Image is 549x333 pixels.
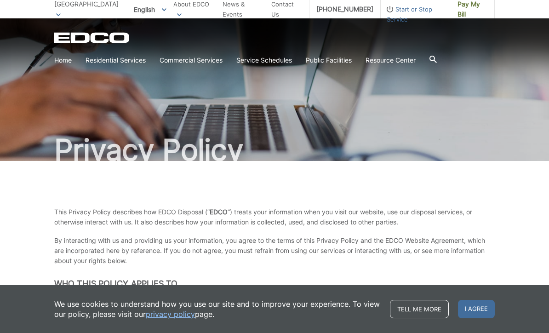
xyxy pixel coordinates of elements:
[86,55,146,65] a: Residential Services
[54,135,495,165] h1: Privacy Policy
[54,235,495,266] p: By interacting with us and providing us your information, you agree to the terms of this Privacy ...
[306,55,352,65] a: Public Facilities
[54,207,495,227] p: This Privacy Policy describes how EDCO Disposal (“ “) treats your information when you visit our ...
[146,309,195,319] a: privacy policy
[54,279,495,289] h2: Who This Policy Applies To
[366,55,416,65] a: Resource Center
[54,299,381,319] p: We use cookies to understand how you use our site and to improve your experience. To view our pol...
[210,208,228,216] strong: EDCO
[54,32,131,43] a: EDCD logo. Return to the homepage.
[236,55,292,65] a: Service Schedules
[458,300,495,318] span: I agree
[54,55,72,65] a: Home
[127,2,173,17] span: English
[160,55,223,65] a: Commercial Services
[390,300,449,318] a: Tell me more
